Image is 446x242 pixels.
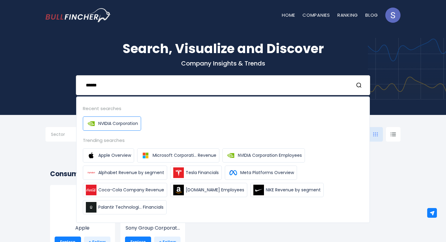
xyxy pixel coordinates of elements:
span: Tesla Financials [186,170,219,176]
a: Coca-Cola Company Revenue [83,183,167,197]
span: Sector [51,132,65,137]
input: Selection [51,129,90,140]
a: Home [282,12,295,18]
div: Recent searches [83,105,363,112]
a: Alphabet Revenue by segment [83,166,167,180]
a: Palantir Technologi... Financials [83,200,167,214]
span: Coca-Cola Company Revenue [98,187,164,193]
a: Tesla Financials [170,166,222,180]
div: Trending searches [83,137,363,144]
a: Blog [365,12,378,18]
a: Companies [302,12,330,18]
span: Meta Platforms Overview [240,170,294,176]
span: [DOMAIN_NAME] Employees [186,187,244,193]
p: Apple [55,224,110,232]
span: NVIDIA Corporation [98,120,138,127]
span: NVIDIA Corporation Employees [238,152,302,159]
a: Meta Platforms Overview [225,166,297,180]
span: Alphabet Revenue by segment [98,170,164,176]
img: icon-comp-list-view.svg [390,132,396,136]
a: NIKE Revenue by segment [250,183,324,197]
button: Search [356,81,364,89]
a: Ranking [337,12,358,18]
span: NIKE Revenue by segment [266,187,321,193]
h2: Consumer Electronics [50,169,396,179]
h1: Search, Visualize and Discover [46,39,400,58]
a: NVIDIA Corporation Employees [222,148,305,163]
a: Microsoft Corporati... Revenue [137,148,219,163]
a: [DOMAIN_NAME] Employees [170,183,247,197]
span: Microsoft Corporati... Revenue [153,152,216,159]
img: Bullfincher logo [46,8,111,22]
img: NVIDIA Corporation [86,118,96,129]
img: icon-comp-grid.svg [373,132,378,136]
span: Apple Overview [98,152,131,159]
p: Sony Group Corporation [125,224,181,232]
span: Palantir Technologi... Financials [98,204,164,210]
p: Company Insights & Trends [46,59,400,67]
a: NVIDIA Corporation [83,116,141,131]
a: Go to homepage [46,8,111,22]
a: Apple Overview [83,148,134,163]
img: AAPL.png [70,194,95,218]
